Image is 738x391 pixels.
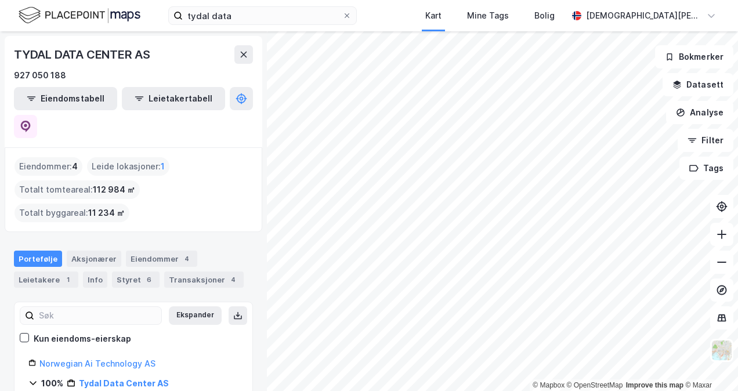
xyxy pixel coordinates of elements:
[14,45,153,64] div: TYDAL DATA CENTER AS
[15,204,129,222] div: Totalt byggareal :
[72,160,78,173] span: 4
[161,160,165,173] span: 1
[666,101,733,124] button: Analyse
[122,87,225,110] button: Leietakertabell
[88,206,125,220] span: 11 234 ㎡
[67,251,121,267] div: Aksjonærer
[655,45,733,68] button: Bokmerker
[181,253,193,265] div: 4
[34,307,161,324] input: Søk
[19,5,140,26] img: logo.f888ab2527a4732fd821a326f86c7f29.svg
[62,274,74,285] div: 1
[34,332,131,346] div: Kun eiendoms-eierskap
[143,274,155,285] div: 6
[126,251,197,267] div: Eiendommer
[14,251,62,267] div: Portefølje
[39,359,155,368] a: Norwegian Ai Technology AS
[79,378,169,388] a: Tydal Data Center AS
[586,9,702,23] div: [DEMOGRAPHIC_DATA][PERSON_NAME]
[534,9,555,23] div: Bolig
[567,381,623,389] a: OpenStreetMap
[679,157,733,180] button: Tags
[183,7,342,24] input: Søk på adresse, matrikkel, gårdeiere, leietakere eller personer
[169,306,222,325] button: Ekspander
[164,271,244,288] div: Transaksjoner
[83,271,107,288] div: Info
[467,9,509,23] div: Mine Tags
[93,183,135,197] span: 112 984 ㎡
[14,68,66,82] div: 927 050 188
[678,129,733,152] button: Filter
[87,157,169,176] div: Leide lokasjoner :
[14,87,117,110] button: Eiendomstabell
[41,376,63,390] div: 100%
[112,271,160,288] div: Styret
[626,381,683,389] a: Improve this map
[425,9,442,23] div: Kart
[14,271,78,288] div: Leietakere
[15,157,82,176] div: Eiendommer :
[663,73,733,96] button: Datasett
[680,335,738,391] iframe: Chat Widget
[15,180,140,199] div: Totalt tomteareal :
[533,381,565,389] a: Mapbox
[227,274,239,285] div: 4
